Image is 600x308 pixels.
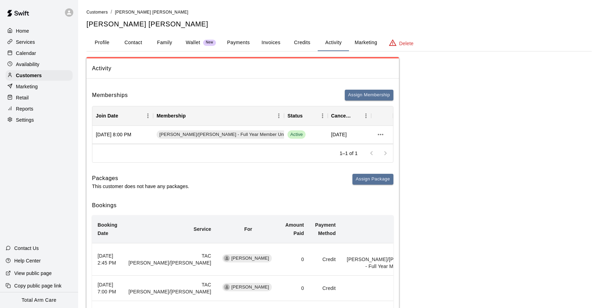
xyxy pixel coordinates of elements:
[92,64,393,73] span: Activity
[309,243,341,276] td: Credit
[92,201,393,210] h6: Bookings
[340,150,358,157] p: 1–1 of 1
[399,40,414,47] p: Delete
[16,27,29,34] p: Home
[157,130,302,139] a: Todd/Brad - Full Year Member Unlimited
[16,39,35,46] p: Services
[16,116,34,123] p: Settings
[16,105,33,112] p: Reports
[287,130,306,139] span: Active
[98,222,117,236] b: Booking Date
[6,59,73,70] a: Availability
[14,270,52,277] p: View public page
[92,126,153,144] div: [DATE] 8:00 PM
[6,92,73,103] a: Retail
[228,255,272,262] span: [PERSON_NAME]
[86,10,108,15] span: Customers
[118,34,149,51] button: Contact
[157,131,300,138] span: [PERSON_NAME]/[PERSON_NAME] - Full Year Member Unlimited
[349,34,383,51] button: Marketing
[149,34,180,51] button: Family
[255,34,286,51] button: Invoices
[6,70,73,81] a: Customers
[286,34,318,51] button: Credits
[341,276,435,301] td: N/A
[203,40,216,45] span: New
[111,8,112,16] li: /
[352,174,393,185] button: Assign Package
[186,111,195,121] button: Sort
[287,106,303,125] div: Status
[6,37,73,47] a: Services
[6,104,73,114] a: Reports
[153,106,284,125] div: Membership
[6,81,73,92] a: Marketing
[318,34,349,51] button: Activity
[115,10,189,15] span: [PERSON_NAME] [PERSON_NAME]
[96,106,118,125] div: Join Date
[86,9,108,15] a: Customers
[345,90,393,100] button: Assign Membership
[92,243,123,276] th: [DATE] 2:45 PM
[123,243,217,276] td: TAC [PERSON_NAME]/[PERSON_NAME]
[92,276,123,301] th: [DATE] 7:00 PM
[14,257,41,264] p: Help Center
[193,226,211,232] b: Service
[143,111,153,121] button: Menu
[328,106,372,125] div: Cancel Date
[351,111,361,121] button: Sort
[118,111,128,121] button: Sort
[6,115,73,125] a: Settings
[222,34,255,51] button: Payments
[16,72,42,79] p: Customers
[86,19,592,29] h5: [PERSON_NAME] [PERSON_NAME]
[331,131,347,138] span: [DATE]
[280,243,310,276] td: 0
[285,222,304,236] b: Amount Paid
[341,243,435,276] td: 1 from [PERSON_NAME]/[PERSON_NAME] - Full Year Member Unlimited
[16,50,36,57] p: Calendar
[16,61,40,68] p: Availability
[86,8,592,16] nav: breadcrumb
[317,111,328,121] button: Menu
[86,34,592,51] div: basic tabs example
[123,276,217,301] td: TAC [PERSON_NAME]/[PERSON_NAME]
[375,129,386,140] button: more actions
[16,83,38,90] p: Marketing
[14,245,39,252] p: Contact Us
[224,284,230,290] div: Thurston Cohn
[22,297,56,304] p: Total Arm Care
[92,183,189,190] p: This customer does not have any packages.
[287,131,306,138] span: Active
[157,106,186,125] div: Membership
[284,106,328,125] div: Status
[92,174,189,183] h6: Packages
[92,91,128,100] h6: Memberships
[315,222,335,236] b: Payment Method
[274,111,284,121] button: Menu
[186,39,200,46] p: Wallet
[86,34,118,51] button: Profile
[14,282,61,289] p: Copy public page link
[361,111,371,121] button: Menu
[16,94,29,101] p: Retail
[6,26,73,36] a: Home
[92,106,153,125] div: Join Date
[6,48,73,58] a: Calendar
[228,284,272,291] span: [PERSON_NAME]
[309,276,341,301] td: Credit
[331,106,351,125] div: Cancel Date
[244,226,252,232] b: For
[280,276,310,301] td: 0
[224,255,230,261] div: Thurston Cohn
[303,111,312,121] button: Sort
